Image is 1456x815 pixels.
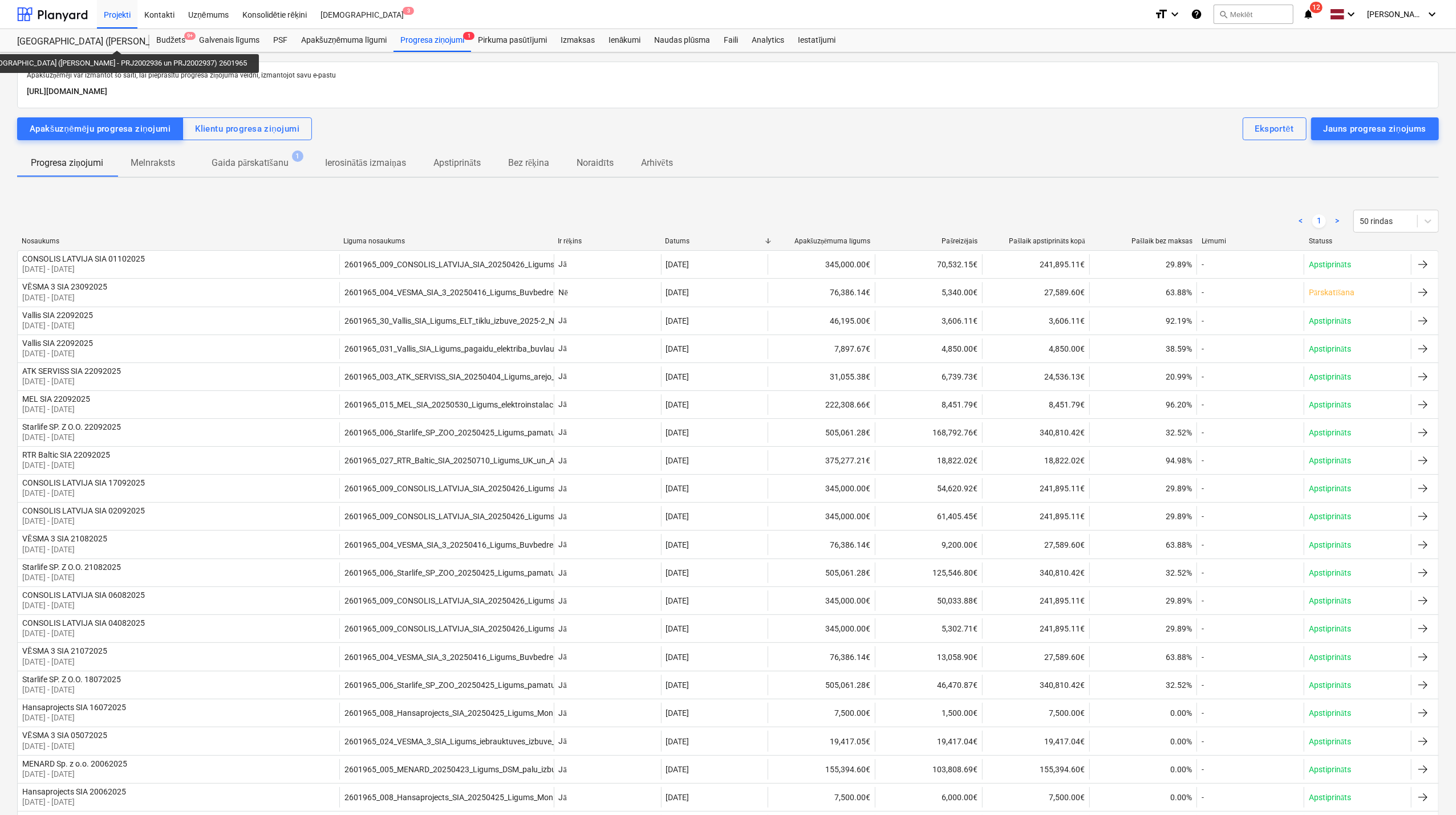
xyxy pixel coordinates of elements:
p: Apstiprināts [1309,651,1351,663]
div: 46,195.00€ [768,311,875,331]
span: 20.99% [1166,372,1192,381]
div: [DATE] [666,456,690,465]
div: 2601965_009_CONSOLIS_LATVIJA_SIA_20250426_Ligums-Consolis_Bonava-Nicgales_17.edoc [344,624,682,633]
span: [PERSON_NAME] Grāmatnieks [1367,10,1424,19]
p: [DATE] - [DATE] [22,600,145,611]
span: 63.88% [1166,540,1192,549]
p: [DATE] - [DATE] [22,768,127,780]
div: 345,000.00€ [768,478,875,499]
div: - [1202,260,1204,269]
div: - [1202,484,1204,493]
div: 27,589.60€ [982,534,1089,555]
p: Apstiprināts [1309,483,1351,494]
button: Apakšuzņēmēju progresa ziņojumi [17,117,183,140]
a: Faili [717,29,745,52]
div: RTR Baltic SIA 22092025 [22,450,110,459]
div: - [1202,540,1204,549]
div: 18,822.02€ [875,450,982,471]
div: 375,277.21€ [768,450,875,471]
div: - [1202,765,1204,774]
p: [DATE] - [DATE] [22,712,126,723]
div: 2601965_031_Vallis_SIA_Ligums_pagaidu_elektriba_buvlaukumam_2025-2_N17A.pdf [344,344,647,353]
div: 345,000.00€ [768,590,875,611]
div: 5,302.71€ [875,618,982,639]
div: [DATE] [666,568,690,577]
div: 6,000.00€ [875,787,982,808]
div: 155,394.60€ [982,759,1089,780]
div: PSF [266,29,294,52]
div: 27,589.60€ [982,646,1089,667]
span: 0.00% [1170,793,1192,802]
p: Pārskatīšana [1309,287,1355,298]
p: Apstiprināts [1309,764,1351,775]
div: Vallis SIA 22092025 [22,311,93,320]
div: 19,417.05€ [768,731,875,752]
div: 9,200.00€ [875,534,982,555]
div: 50,033.88€ [875,590,982,611]
a: Budžets9+ [149,29,192,52]
span: 3 [403,7,414,15]
span: 32.52% [1166,428,1192,437]
span: 9+ [184,32,196,40]
div: Eksportēt [1255,121,1294,136]
p: Apstiprināts [1309,455,1351,466]
div: 61,405.45€ [875,506,982,527]
div: [DATE] [666,708,690,718]
div: - [1202,288,1204,297]
i: format_size [1154,7,1168,21]
div: [DATE] [666,512,690,521]
p: Apstiprināts [1309,511,1351,522]
div: Lēmumi [1202,237,1300,246]
div: 7,897.67€ [768,339,875,359]
div: 222,308.66€ [768,394,875,415]
div: [DATE] [666,372,690,381]
div: Iestatījumi [791,29,842,52]
div: Pašlaik apstiprināts kopā [987,237,1085,246]
div: 19,417.04€ [982,731,1089,752]
div: Starlife SP. Z O.O. 22092025 [22,422,121,431]
p: [DATE] - [DATE] [22,404,90,415]
a: Ienākumi [602,29,648,52]
div: 241,895.11€ [982,478,1089,499]
div: [DATE] [666,765,690,774]
div: 7,500.00€ [768,703,875,723]
a: Analytics [745,29,791,52]
button: Meklēt [1214,5,1293,24]
div: 19,417.04€ [875,731,982,752]
span: 32.52% [1166,680,1192,690]
button: Jauns progresa ziņojums [1311,117,1439,140]
div: 241,895.11€ [982,590,1089,611]
div: - [1202,456,1204,465]
div: - [1202,708,1204,718]
p: [DATE] - [DATE] [22,796,126,808]
iframe: Chat Widget [1399,760,1456,815]
div: 2601965_005_MENARD_20250423_Ligums_DSM_palu_izbuve_N17A.pdf [344,765,602,774]
div: [DATE] [666,540,690,549]
div: Progresa ziņojumi [394,29,471,52]
div: [DATE] [666,400,690,409]
div: MENARD Sp. z o.o. 20062025 [22,759,127,768]
div: Izmaksas [554,29,602,52]
p: [DATE] - [DATE] [22,348,93,359]
div: 8,451.79€ [875,394,982,415]
div: VĒSMA 3 SIA 23092025 [22,282,107,292]
div: ATK SERVISS SIA 22092025 [22,366,121,376]
p: [DATE] - [DATE] [22,515,145,527]
div: - [1202,596,1204,605]
p: Apstiprināts [1309,567,1351,578]
div: 2601965_006_Starlife_SP_ZOO_20250425_Ligums_pamatu_betonesana_nesoso_sienu_muresana-BK_montaza_N1... [344,680,777,690]
span: 0.00% [1170,765,1192,774]
div: 70,532.15€ [875,254,982,275]
div: 2601965_003_ATK_SERVISS_SIA_20250404_Ligums_arejo_vajstravu_tiklu_izbuvi_N17A.pdf [344,372,668,381]
div: Ir rēķins [558,237,656,246]
a: Previous page [1294,214,1308,228]
div: 2601965_004_VESMA_SIA_3_20250416_Ligums_Buvbedres_raksana_N17A.pdf [344,653,627,662]
div: 3,606.11€ [982,311,1089,331]
div: Naudas plūsma [648,29,717,52]
p: Apstiprināts [1309,371,1351,382]
div: 241,895.11€ [982,254,1089,275]
span: 96.20% [1166,400,1192,409]
div: Jā [554,759,661,780]
div: [DATE] [666,624,690,633]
